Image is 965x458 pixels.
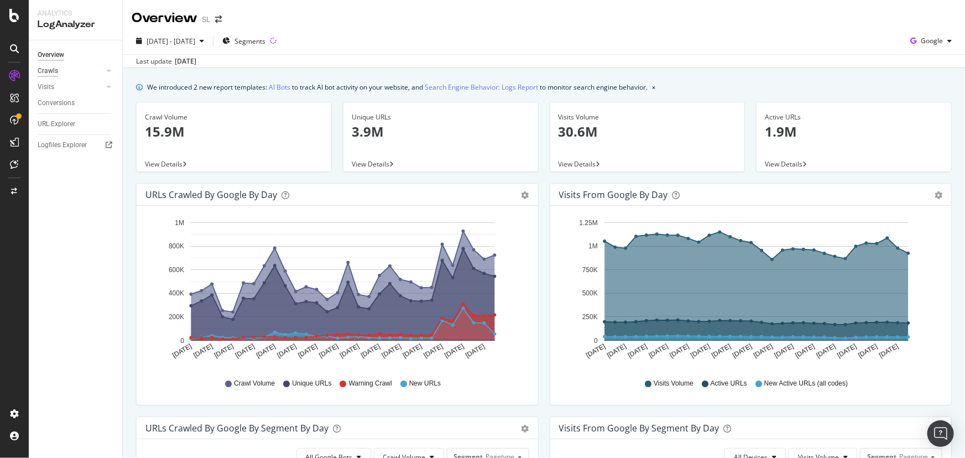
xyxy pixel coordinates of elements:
text: [DATE] [857,342,879,360]
div: Overview [132,9,197,28]
text: [DATE] [380,342,403,360]
a: Visits [38,81,103,93]
div: Last update [136,56,196,66]
text: 0 [594,337,598,345]
text: [DATE] [276,342,298,360]
text: 1M [588,243,598,251]
text: [DATE] [171,342,193,360]
svg: A chart. [559,215,939,368]
div: Unique URLs [352,112,530,122]
svg: A chart. [145,215,525,368]
span: Visits Volume [654,379,693,388]
text: [DATE] [752,342,774,360]
p: 15.9M [145,122,323,141]
a: URL Explorer [38,118,114,130]
text: [DATE] [710,342,732,360]
div: gear [521,425,529,433]
text: [DATE] [192,342,214,360]
text: [DATE] [585,342,607,360]
text: [DATE] [668,342,690,360]
div: URLs Crawled by Google By Segment By Day [145,423,328,434]
text: [DATE] [464,342,486,360]
text: [DATE] [234,342,256,360]
div: Visits from Google By Segment By Day [559,423,719,434]
button: Google [906,32,956,50]
span: Warning Crawl [349,379,392,388]
text: [DATE] [773,342,795,360]
button: close banner [649,79,658,95]
span: View Details [145,159,182,169]
div: Visits [38,81,54,93]
button: Segments [218,32,270,50]
text: [DATE] [731,342,753,360]
text: [DATE] [689,342,711,360]
text: 600K [169,266,184,274]
p: 30.6M [559,122,737,141]
a: Search Engine Behavior: Logs Report [425,81,538,93]
div: Crawls [38,65,58,77]
div: gear [935,191,942,199]
text: [DATE] [359,342,382,360]
span: Active URLs [711,379,747,388]
span: View Details [352,159,389,169]
span: Unique URLs [292,379,331,388]
div: gear [521,191,529,199]
button: [DATE] - [DATE] [132,32,208,50]
text: [DATE] [647,342,669,360]
text: 250K [582,313,597,321]
div: Active URLs [765,112,943,122]
span: [DATE] - [DATE] [147,37,195,46]
a: Logfiles Explorer [38,139,114,151]
div: Open Intercom Messenger [927,420,954,447]
span: Segments [234,37,265,46]
span: Google [921,36,943,45]
p: 3.9M [352,122,530,141]
text: [DATE] [338,342,361,360]
text: 800K [169,243,184,251]
text: [DATE] [606,342,628,360]
text: [DATE] [836,342,858,360]
text: 0 [180,337,184,345]
text: 750K [582,266,597,274]
div: Conversions [38,97,75,109]
div: Overview [38,49,64,61]
text: [DATE] [422,342,445,360]
a: AI Bots [269,81,290,93]
a: Crawls [38,65,103,77]
div: Visits Volume [559,112,737,122]
text: [DATE] [444,342,466,360]
text: 1M [175,219,184,227]
text: [DATE] [401,342,424,360]
div: [DATE] [175,56,196,66]
text: 1.25M [579,219,597,227]
span: New URLs [409,379,441,388]
div: We introduced 2 new report templates: to track AI bot activity on your website, and to monitor se... [147,81,648,93]
p: 1.9M [765,122,943,141]
div: URL Explorer [38,118,75,130]
text: [DATE] [317,342,340,360]
div: arrow-right-arrow-left [215,15,222,23]
text: 200K [169,313,184,321]
span: Crawl Volume [234,379,275,388]
div: URLs Crawled by Google by day [145,189,277,200]
div: LogAnalyzer [38,18,113,31]
a: Conversions [38,97,114,109]
text: [DATE] [213,342,235,360]
text: 500K [582,290,597,298]
span: New Active URLs (all codes) [764,379,848,388]
text: 400K [169,290,184,298]
div: Crawl Volume [145,112,323,122]
span: View Details [765,159,802,169]
div: Logfiles Explorer [38,139,87,151]
div: Visits from Google by day [559,189,668,200]
div: SL [202,14,211,25]
text: [DATE] [627,342,649,360]
a: Overview [38,49,114,61]
text: [DATE] [878,342,900,360]
text: [DATE] [815,342,837,360]
text: [DATE] [794,342,816,360]
text: [DATE] [297,342,319,360]
div: Analytics [38,9,113,18]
